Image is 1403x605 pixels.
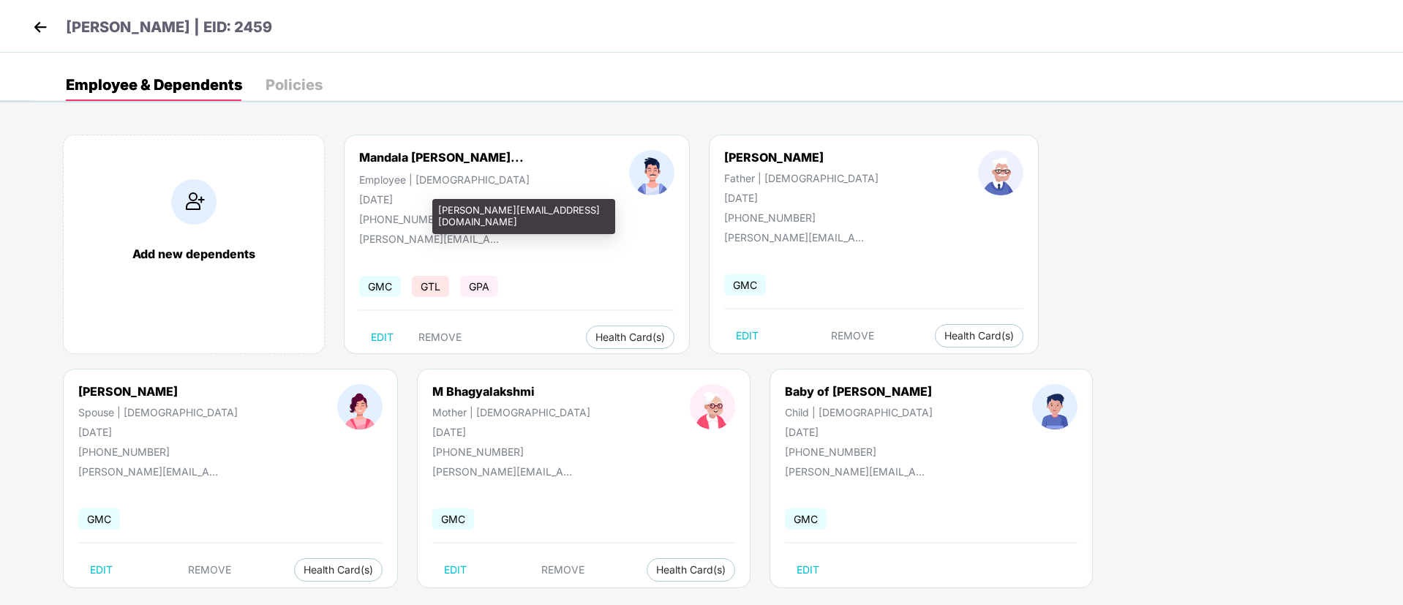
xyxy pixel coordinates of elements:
[78,508,120,530] span: GMC
[724,211,879,224] div: [PHONE_NUMBER]
[359,193,530,206] div: [DATE]
[294,558,383,582] button: Health Card(s)
[724,150,879,165] div: [PERSON_NAME]
[78,406,238,418] div: Spouse | [DEMOGRAPHIC_DATA]
[432,199,615,233] div: [PERSON_NAME][EMAIL_ADDRESS][DOMAIN_NAME]
[359,213,530,225] div: [PHONE_NUMBER]
[690,384,735,429] img: profileImage
[724,274,766,296] span: GMC
[785,426,933,438] div: [DATE]
[266,78,323,92] div: Policies
[785,384,933,399] div: Baby of [PERSON_NAME]
[724,172,879,184] div: Father | [DEMOGRAPHIC_DATA]
[785,406,933,418] div: Child | [DEMOGRAPHIC_DATA]
[337,384,383,429] img: profileImage
[595,334,665,341] span: Health Card(s)
[432,384,590,399] div: M Bhagyalakshmi
[188,564,231,576] span: REMOVE
[724,324,770,347] button: EDIT
[797,564,819,576] span: EDIT
[412,276,449,297] span: GTL
[831,330,874,342] span: REMOVE
[460,276,498,297] span: GPA
[359,233,505,245] div: [PERSON_NAME][EMAIL_ADDRESS][DOMAIN_NAME]
[78,247,309,261] div: Add new dependents
[66,78,242,92] div: Employee & Dependents
[736,330,759,342] span: EDIT
[171,179,217,225] img: addIcon
[785,558,831,582] button: EDIT
[785,465,931,478] div: [PERSON_NAME][EMAIL_ADDRESS][DOMAIN_NAME]
[724,231,870,244] div: [PERSON_NAME][EMAIL_ADDRESS][DOMAIN_NAME]
[541,564,584,576] span: REMOVE
[647,558,735,582] button: Health Card(s)
[785,446,933,458] div: [PHONE_NUMBER]
[359,276,401,297] span: GMC
[819,324,886,347] button: REMOVE
[432,465,579,478] div: [PERSON_NAME][EMAIL_ADDRESS][DOMAIN_NAME]
[78,384,238,399] div: [PERSON_NAME]
[78,465,225,478] div: [PERSON_NAME][EMAIL_ADDRESS][DOMAIN_NAME]
[359,173,530,186] div: Employee | [DEMOGRAPHIC_DATA]
[444,564,467,576] span: EDIT
[432,446,590,458] div: [PHONE_NUMBER]
[371,331,394,343] span: EDIT
[432,426,590,438] div: [DATE]
[629,150,674,195] img: profileImage
[785,508,827,530] span: GMC
[418,331,462,343] span: REMOVE
[432,558,478,582] button: EDIT
[530,558,596,582] button: REMOVE
[724,192,879,204] div: [DATE]
[78,426,238,438] div: [DATE]
[1032,384,1077,429] img: profileImage
[359,150,524,165] div: Mandala [PERSON_NAME]...
[78,446,238,458] div: [PHONE_NUMBER]
[90,564,113,576] span: EDIT
[359,326,405,349] button: EDIT
[432,508,474,530] span: GMC
[78,558,124,582] button: EDIT
[66,16,272,39] p: [PERSON_NAME] | EID: 2459
[935,324,1023,347] button: Health Card(s)
[29,16,51,38] img: back
[304,566,373,574] span: Health Card(s)
[944,332,1014,339] span: Health Card(s)
[978,150,1023,195] img: profileImage
[432,406,590,418] div: Mother | [DEMOGRAPHIC_DATA]
[176,558,243,582] button: REMOVE
[586,326,674,349] button: Health Card(s)
[407,326,473,349] button: REMOVE
[656,566,726,574] span: Health Card(s)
